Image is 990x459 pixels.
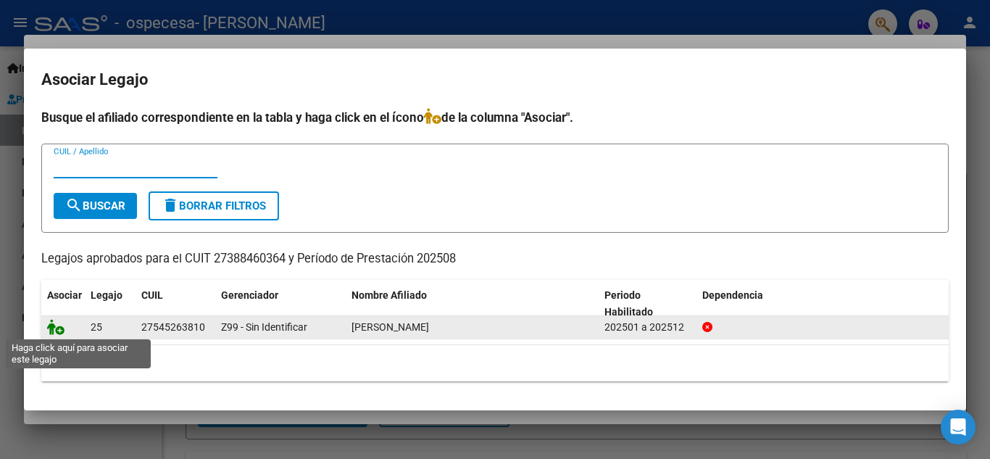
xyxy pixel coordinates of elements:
[41,280,85,328] datatable-header-cell: Asociar
[141,319,205,336] div: 27545263810
[136,280,215,328] datatable-header-cell: CUIL
[65,197,83,214] mat-icon: search
[41,66,949,94] h2: Asociar Legajo
[91,321,102,333] span: 25
[41,345,949,381] div: 1 registros
[65,199,125,212] span: Buscar
[702,289,763,301] span: Dependencia
[604,319,691,336] div: 202501 a 202512
[85,280,136,328] datatable-header-cell: Legajo
[41,108,949,127] h4: Busque el afiliado correspondiente en la tabla y haga click en el ícono de la columna "Asociar".
[162,199,266,212] span: Borrar Filtros
[215,280,346,328] datatable-header-cell: Gerenciador
[599,280,696,328] datatable-header-cell: Periodo Habilitado
[54,193,137,219] button: Buscar
[352,289,427,301] span: Nombre Afiliado
[352,321,429,333] span: RUIZ DIAZ BRENDA L
[41,250,949,268] p: Legajos aprobados para el CUIT 27388460364 y Período de Prestación 202508
[604,289,653,318] span: Periodo Habilitado
[221,321,307,333] span: Z99 - Sin Identificar
[47,289,82,301] span: Asociar
[346,280,599,328] datatable-header-cell: Nombre Afiliado
[221,289,278,301] span: Gerenciador
[696,280,949,328] datatable-header-cell: Dependencia
[162,197,179,214] mat-icon: delete
[91,289,122,301] span: Legajo
[149,191,279,220] button: Borrar Filtros
[141,289,163,301] span: CUIL
[941,410,976,444] div: Open Intercom Messenger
